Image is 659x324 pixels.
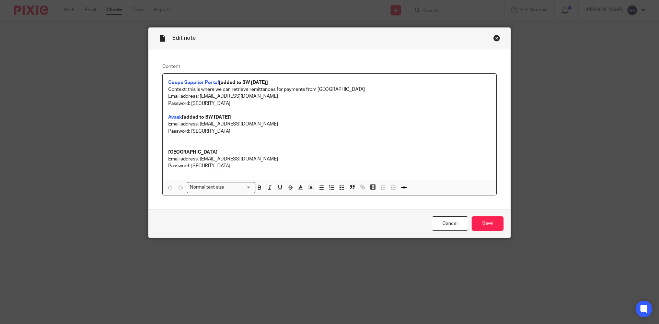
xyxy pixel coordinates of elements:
a: Cancel [432,216,468,231]
p: Password: [SECURITY_DATA] [168,128,491,135]
div: Close this dialog window [493,35,500,41]
div: Search for option [187,182,255,193]
input: Search for option [227,184,251,191]
p: Context: this is where we can retrieve remittances for payments from [GEOGRAPHIC_DATA] [168,86,491,93]
a: Avask [168,115,182,120]
span: Edit note [172,35,196,41]
p: Password: [SECURITY_DATA] [168,163,491,169]
strong: [added to BW [DATE]] [182,115,231,120]
span: Normal text size [188,184,226,191]
p: Email address: [EMAIL_ADDRESS][DOMAIN_NAME] [168,121,491,128]
input: Save [472,216,504,231]
p: Email address: [EMAIL_ADDRESS][DOMAIN_NAME] [168,93,491,100]
p: Email address: [EMAIL_ADDRESS][DOMAIN_NAME] [168,156,491,163]
strong: [added to BW [DATE]] [219,80,268,85]
strong: [GEOGRAPHIC_DATA] [168,150,218,155]
a: Coupe Supplier Portal [168,80,219,85]
p: Password: [SECURITY_DATA] [168,100,491,107]
label: Content [162,63,497,70]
